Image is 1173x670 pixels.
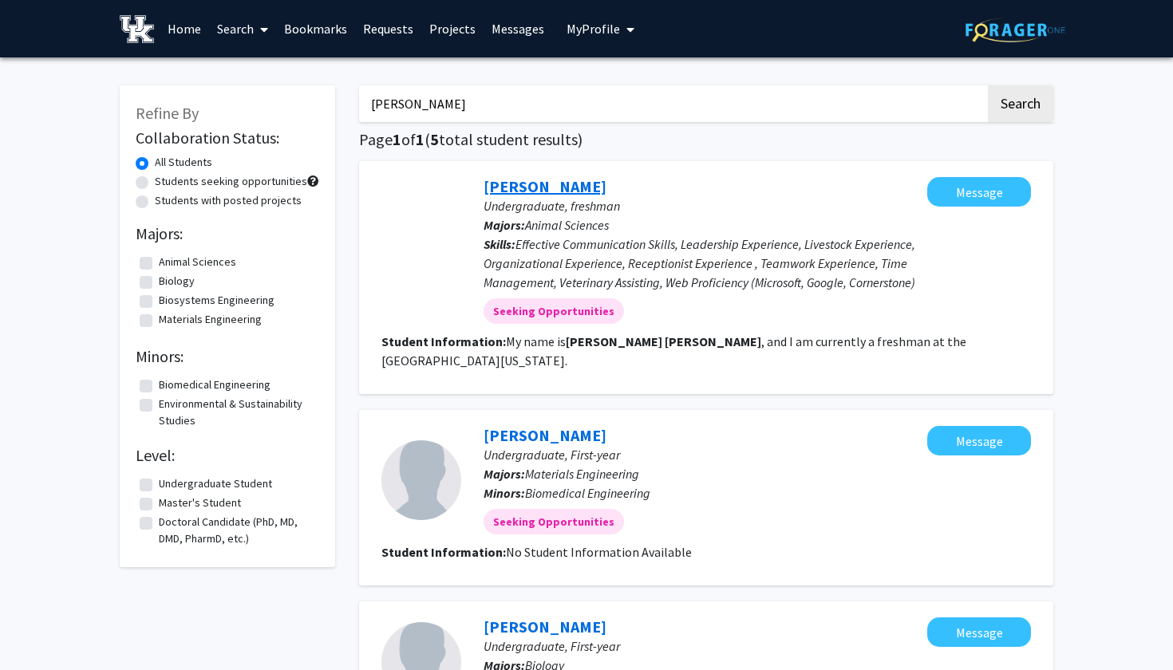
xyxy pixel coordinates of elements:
[276,1,355,57] a: Bookmarks
[484,617,606,636] a: [PERSON_NAME]
[416,129,425,149] span: 1
[159,254,236,270] label: Animal Sciences
[136,224,319,243] h2: Majors:
[525,466,639,482] span: Materials Engineering
[484,236,515,252] b: Skills:
[159,514,315,547] label: Doctoral Candidate (PhD, MD, DMD, PharmD, etc.)
[136,347,319,366] h2: Minors:
[12,598,68,658] iframe: Chat
[159,311,262,328] label: Materials Engineering
[484,1,552,57] a: Messages
[160,1,209,57] a: Home
[355,1,421,57] a: Requests
[525,217,609,233] span: Animal Sciences
[484,236,915,290] span: Effective Communication Skills, Leadership Experience, Livestock Experience, Organizational Exper...
[966,18,1065,42] img: ForagerOne Logo
[393,129,401,149] span: 1
[484,198,620,214] span: Undergraduate, freshman
[136,128,319,148] h2: Collaboration Status:
[566,333,662,349] b: [PERSON_NAME]
[159,396,315,429] label: Environmental & Sustainability Studies
[484,447,620,463] span: Undergraduate, First-year
[988,85,1053,122] button: Search
[506,544,692,560] span: No Student Information Available
[927,426,1031,455] button: Message Jillian Combs
[927,617,1031,647] button: Message Jillian Delperdang
[525,485,650,501] span: Biomedical Engineering
[155,192,302,209] label: Students with posted projects
[484,509,624,534] mat-chip: Seeking Opportunities
[665,333,761,349] b: [PERSON_NAME]
[155,173,307,190] label: Students seeking opportunities
[484,466,525,482] b: Majors:
[136,103,199,123] span: Refine By
[484,638,620,654] span: Undergraduate, First-year
[484,425,606,445] a: [PERSON_NAME]
[159,292,274,309] label: Biosystems Engineering
[359,85,985,122] input: Search Keywords
[484,217,525,233] b: Majors:
[381,544,506,560] b: Student Information:
[567,21,620,37] span: My Profile
[155,154,212,171] label: All Students
[120,15,154,43] img: University of Kentucky Logo
[421,1,484,57] a: Projects
[159,495,241,511] label: Master's Student
[927,177,1031,207] button: Message Jillian Lujan
[381,333,966,368] fg-read-more: My name is , and I am currently a freshman at the [GEOGRAPHIC_DATA][US_STATE].
[159,273,195,290] label: Biology
[381,333,506,349] b: Student Information:
[430,129,439,149] span: 5
[159,475,272,492] label: Undergraduate Student
[209,1,276,57] a: Search
[159,376,271,393] label: Biomedical Engineering
[484,298,624,324] mat-chip: Seeking Opportunities
[484,485,525,501] b: Minors:
[136,446,319,465] h2: Level:
[359,130,1053,149] h1: Page of ( total student results)
[484,176,606,196] a: [PERSON_NAME]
